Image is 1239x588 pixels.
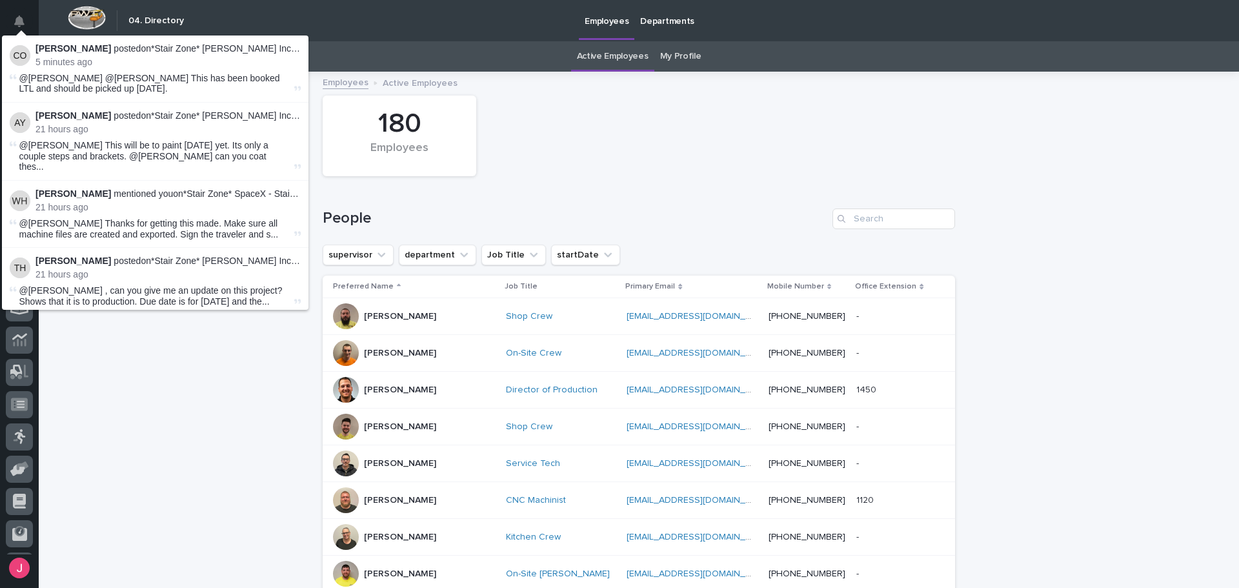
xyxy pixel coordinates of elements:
[35,57,301,68] p: 5 minutes ago
[769,385,845,394] a: [PHONE_NUMBER]
[399,245,476,265] button: department
[10,45,30,66] img: Caleb Oetjen
[769,459,845,468] a: [PHONE_NUMBER]
[577,41,649,72] a: Active Employees
[19,285,292,307] span: @[PERSON_NAME] , can you give me an update on this project? Shows that it is to production. Due d...
[364,495,436,506] p: [PERSON_NAME]
[19,218,292,240] span: @[PERSON_NAME] Thanks for getting this made. Make sure all machine files are created and exported...
[151,256,370,266] a: *Stair Zone* [PERSON_NAME] Inc - Oversized Treads
[151,43,370,54] a: *Stair Zone* [PERSON_NAME] Inc - Oversized Treads
[35,188,301,199] p: mentioned you on :
[6,8,33,35] button: Notifications
[364,532,436,543] p: [PERSON_NAME]
[333,279,394,294] p: Preferred Name
[627,532,772,542] a: [EMAIL_ADDRESS][DOMAIN_NAME]
[767,279,824,294] p: Mobile Number
[856,456,861,469] p: -
[183,188,300,199] a: *Stair Zone* SpaceX - Stair 2
[345,141,454,168] div: Employees
[506,311,552,322] a: Shop Crew
[68,6,106,30] img: Workspace Logo
[19,73,280,94] span: @[PERSON_NAME] @[PERSON_NAME] This has been booked LTL and should be picked up [DATE].
[35,110,111,121] strong: [PERSON_NAME]
[855,279,916,294] p: Office Extension
[506,495,566,506] a: CNC Machinist
[364,311,436,322] p: [PERSON_NAME]
[627,459,772,468] a: [EMAIL_ADDRESS][DOMAIN_NAME]
[323,445,955,482] tr: [PERSON_NAME]Service Tech [EMAIL_ADDRESS][DOMAIN_NAME] [PHONE_NUMBER]--
[506,532,561,543] a: Kitchen Crew
[128,15,184,26] h2: 04. Directory
[323,245,394,265] button: supervisor
[364,421,436,432] p: [PERSON_NAME]
[6,554,33,582] button: users-avatar
[856,492,876,506] p: 1120
[35,43,301,54] p: posted on :
[364,385,436,396] p: [PERSON_NAME]
[856,382,879,396] p: 1450
[35,269,301,280] p: 21 hours ago
[856,419,861,432] p: -
[856,309,861,322] p: -
[625,279,675,294] p: Primary Email
[35,124,301,135] p: 21 hours ago
[627,312,772,321] a: [EMAIL_ADDRESS][DOMAIN_NAME]
[10,190,30,211] img: Wynne Hochstetler
[481,245,546,265] button: Job Title
[769,569,845,578] a: [PHONE_NUMBER]
[19,140,292,172] span: @[PERSON_NAME] This will be to paint [DATE] yet. Its only a couple steps and brackets. @[PERSON_N...
[832,208,955,229] input: Search
[364,348,436,359] p: [PERSON_NAME]
[856,529,861,543] p: -
[769,349,845,358] a: [PHONE_NUMBER]
[769,312,845,321] a: [PHONE_NUMBER]
[627,496,772,505] a: [EMAIL_ADDRESS][DOMAIN_NAME]
[769,532,845,542] a: [PHONE_NUMBER]
[769,496,845,505] a: [PHONE_NUMBER]
[35,43,111,54] strong: [PERSON_NAME]
[856,566,861,580] p: -
[323,372,955,409] tr: [PERSON_NAME]Director of Production [EMAIL_ADDRESS][DOMAIN_NAME] [PHONE_NUMBER]14501450
[506,569,610,580] a: On-Site [PERSON_NAME]
[627,349,772,358] a: [EMAIL_ADDRESS][DOMAIN_NAME]
[345,108,454,140] div: 180
[506,421,552,432] a: Shop Crew
[323,298,955,335] tr: [PERSON_NAME]Shop Crew [EMAIL_ADDRESS][DOMAIN_NAME] [PHONE_NUMBER]--
[627,569,772,578] a: [EMAIL_ADDRESS][DOMAIN_NAME]
[323,74,368,89] a: Employees
[506,348,561,359] a: On-Site Crew
[383,75,458,89] p: Active Employees
[856,345,861,359] p: -
[323,519,955,556] tr: [PERSON_NAME]Kitchen Crew [EMAIL_ADDRESS][DOMAIN_NAME] [PHONE_NUMBER]--
[35,256,301,267] p: posted on :
[506,458,560,469] a: Service Tech
[10,258,30,278] img: Tyler Hartsough
[505,279,538,294] p: Job Title
[10,112,30,133] img: Adam Yutzy
[364,458,436,469] p: [PERSON_NAME]
[506,385,598,396] a: Director of Production
[323,209,827,228] h1: People
[35,188,111,199] strong: [PERSON_NAME]
[16,15,33,36] div: Notifications
[35,202,301,213] p: 21 hours ago
[627,422,772,431] a: [EMAIL_ADDRESS][DOMAIN_NAME]
[627,385,772,394] a: [EMAIL_ADDRESS][DOMAIN_NAME]
[151,110,370,121] a: *Stair Zone* [PERSON_NAME] Inc - Oversized Treads
[323,409,955,445] tr: [PERSON_NAME]Shop Crew [EMAIL_ADDRESS][DOMAIN_NAME] [PHONE_NUMBER]--
[35,110,301,121] p: posted on :
[660,41,701,72] a: My Profile
[364,569,436,580] p: [PERSON_NAME]
[551,245,620,265] button: startDate
[323,335,955,372] tr: [PERSON_NAME]On-Site Crew [EMAIL_ADDRESS][DOMAIN_NAME] [PHONE_NUMBER]--
[323,482,955,519] tr: [PERSON_NAME]CNC Machinist [EMAIL_ADDRESS][DOMAIN_NAME] [PHONE_NUMBER]11201120
[769,422,845,431] a: [PHONE_NUMBER]
[35,256,111,266] strong: [PERSON_NAME]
